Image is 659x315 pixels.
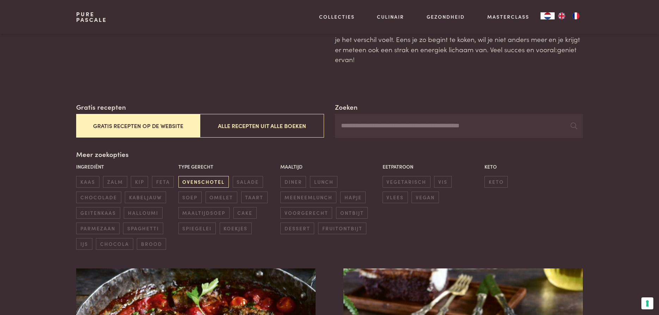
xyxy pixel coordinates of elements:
[434,176,451,188] span: vis
[76,223,119,234] span: parmezaan
[206,192,237,203] span: omelet
[555,12,569,19] a: EN
[76,163,175,170] p: Ingrediënt
[541,12,555,19] div: Language
[233,207,257,219] span: cake
[411,192,439,203] span: vegan
[318,223,366,234] span: fruitontbijt
[76,11,107,23] a: PurePascale
[152,176,174,188] span: feta
[280,207,332,219] span: voorgerecht
[555,12,583,19] ul: Language list
[340,192,366,203] span: hapje
[319,13,355,20] a: Collecties
[178,207,230,219] span: maaltijdsoep
[280,192,336,203] span: meeneemlunch
[383,176,431,188] span: vegetarisch
[377,13,404,20] a: Culinair
[233,176,263,188] span: salade
[569,12,583,19] a: FR
[280,176,306,188] span: diner
[76,207,120,219] span: geitenkaas
[280,163,379,170] p: Maaltijd
[103,176,127,188] span: zalm
[96,238,133,250] span: chocola
[76,192,121,203] span: chocolade
[76,102,126,112] label: Gratis recepten
[487,13,529,20] a: Masterclass
[76,238,92,250] span: ijs
[178,163,277,170] p: Type gerecht
[178,192,202,203] span: soep
[383,192,408,203] span: vlees
[427,13,465,20] a: Gezondheid
[241,192,268,203] span: taart
[541,12,583,19] aside: Language selected: Nederlands
[484,163,583,170] p: Keto
[124,207,162,219] span: halloumi
[280,223,314,234] span: dessert
[484,176,508,188] span: keto
[310,176,337,188] span: lunch
[123,223,163,234] span: spaghetti
[200,114,324,138] button: Alle recepten uit alle boeken
[125,192,166,203] span: kabeljauw
[178,223,216,234] span: spiegelei
[541,12,555,19] a: NL
[335,102,358,112] label: Zoeken
[336,207,368,219] span: ontbijt
[137,238,166,250] span: brood
[131,176,148,188] span: kip
[76,176,99,188] span: kaas
[641,297,653,309] button: Uw voorkeuren voor toestemming voor trackingtechnologieën
[335,14,582,65] p: Wil je zelf ervaren wat natuurlijke voeding met je doet? Ga dan meteen aan de slag. Je zult verst...
[220,223,252,234] span: koekjes
[76,114,200,138] button: Gratis recepten op de website
[383,163,481,170] p: Eetpatroon
[178,176,229,188] span: ovenschotel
